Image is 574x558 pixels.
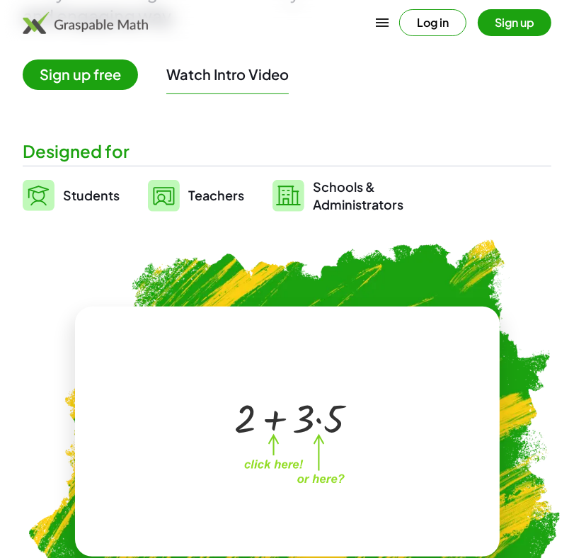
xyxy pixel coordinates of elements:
a: Schools &Administrators [272,178,403,213]
img: svg%3e [272,180,304,212]
button: Sign up [478,9,551,36]
a: Students [23,178,120,213]
span: Schools & Administrators [313,178,403,213]
span: Sign up free [23,59,138,90]
button: Watch Intro Video [166,65,289,84]
div: Designed for [23,139,551,163]
span: Teachers [188,187,244,203]
img: svg%3e [148,180,180,212]
span: Students [63,187,120,203]
a: Teachers [148,178,244,213]
button: Log in [399,9,466,36]
img: svg%3e [23,180,54,211]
